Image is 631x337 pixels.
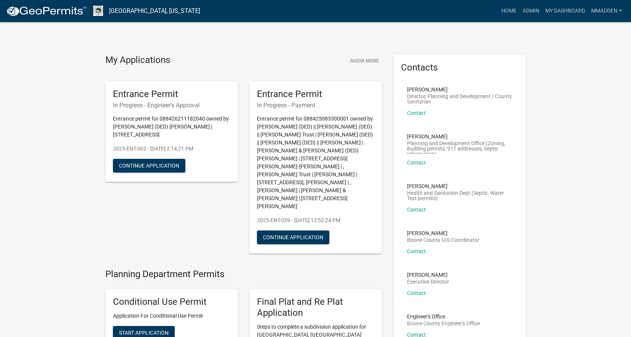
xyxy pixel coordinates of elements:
[257,296,374,318] h5: Final Plat and Re Plat Application
[407,207,426,213] a: Contact
[105,269,382,280] h4: Planning Department Permits
[113,312,230,320] p: Application For Conditional Use Permit
[119,330,169,336] span: Start Application
[113,102,230,109] h6: In Progress - Engineer's Approval
[407,290,426,296] a: Contact
[407,248,426,254] a: Contact
[113,159,185,172] button: Continue Application
[520,4,542,18] a: Admin
[407,94,512,104] p: Director, Planning and Development / County Sanitarian
[407,321,480,326] p: Boone County Engineer's Office
[347,55,382,67] button: Show More
[407,160,426,166] a: Contact
[407,110,426,116] a: Contact
[407,314,480,319] p: Engineer's Office
[407,87,512,92] p: [PERSON_NAME]
[257,102,374,109] h6: In Progress - Payment
[407,134,512,139] p: [PERSON_NAME]
[407,183,512,189] p: [PERSON_NAME]
[407,279,449,284] p: Executive Director
[113,145,230,153] p: 2025-ENT-062 - [DATE] 2:14:21 PM
[588,4,625,18] a: mmadden
[257,115,374,210] p: Entrance permit for 088425083300001 owned by [PERSON_NAME] (DED) || [PERSON_NAME] (DED) || [PERSO...
[257,230,329,244] button: Continue Application
[109,5,200,17] a: [GEOGRAPHIC_DATA], [US_STATE]
[105,55,170,66] h4: My Applications
[407,141,512,154] p: Planning and Development Office (Zoning, Building permits, 911 addresses, Septic information)
[542,4,588,18] a: My Dashboard
[407,190,512,201] p: Health and Sanitation Dept (Septic, Water Test permits)
[93,6,103,16] img: Boone County, Iowa
[113,115,230,139] p: Entrance permit for 088426211182040 owned by [PERSON_NAME] (DED) [PERSON_NAME] | [STREET_ADDRESS]
[257,89,374,100] h5: Entrance Permit
[407,230,479,236] p: [PERSON_NAME]
[498,4,520,18] a: Home
[257,216,374,224] p: 2025-ENT-059 - [DATE] 12:52:24 PM
[407,272,449,277] p: [PERSON_NAME]
[407,237,479,243] p: Boone County GIS Coordinator
[401,62,518,73] h5: Contacts
[113,89,230,100] h5: Entrance Permit
[113,296,230,307] h5: Conditional Use Permit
